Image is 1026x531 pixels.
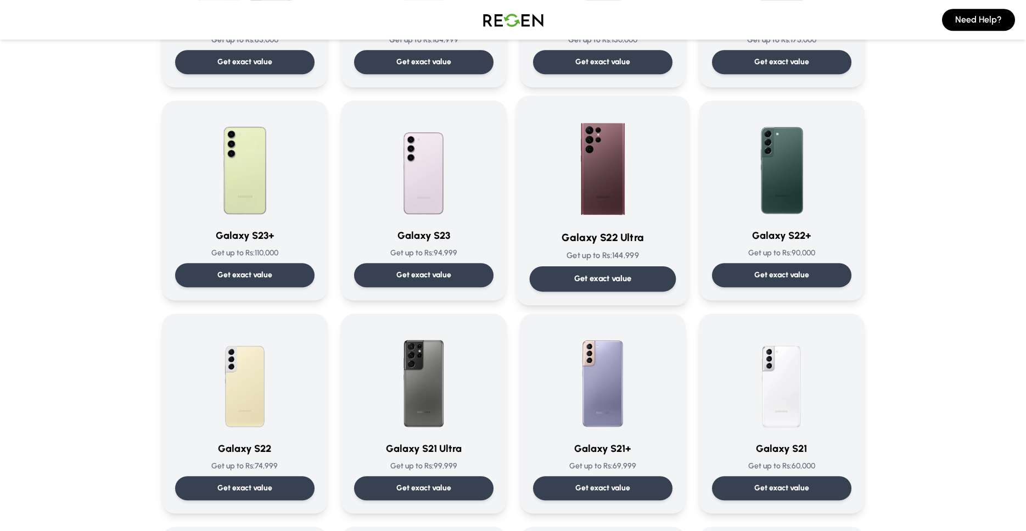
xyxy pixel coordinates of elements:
[475,4,552,35] img: Logo
[192,327,298,432] img: Galaxy S22
[729,327,834,432] img: Galaxy S21
[175,228,315,243] h3: Galaxy S23+
[533,461,672,472] p: Get up to Rs: 69,999
[533,35,672,46] p: Get up to Rs: 150,000
[754,270,809,281] p: Get exact value
[942,9,1015,31] button: Need Help?
[754,57,809,68] p: Get exact value
[217,57,272,68] p: Get exact value
[712,441,851,456] h3: Galaxy S21
[175,441,315,456] h3: Galaxy S22
[547,109,658,220] img: Galaxy S22 Ultra
[217,483,272,494] p: Get exact value
[754,483,809,494] p: Get exact value
[396,270,451,281] p: Get exact value
[354,248,494,259] p: Get up to Rs: 94,999
[192,114,298,219] img: Galaxy S23+
[175,248,315,259] p: Get up to Rs: 110,000
[575,483,630,494] p: Get exact value
[712,461,851,472] p: Get up to Rs: 60,000
[354,461,494,472] p: Get up to Rs: 99,999
[396,483,451,494] p: Get exact value
[533,441,672,456] h3: Galaxy S21+
[575,57,630,68] p: Get exact value
[550,327,655,432] img: Galaxy S21+
[175,35,315,46] p: Get up to Rs: 65,000
[354,441,494,456] h3: Galaxy S21 Ultra
[354,35,494,46] p: Get up to Rs: 164,999
[354,228,494,243] h3: Galaxy S23
[574,273,631,284] p: Get exact value
[712,228,851,243] h3: Galaxy S22+
[729,114,834,219] img: Galaxy S22+
[712,35,851,46] p: Get up to Rs: 175,000
[371,114,476,219] img: Galaxy S23
[712,248,851,259] p: Get up to Rs: 90,000
[175,461,315,472] p: Get up to Rs: 74,999
[529,250,676,261] p: Get up to Rs: 144,999
[217,270,272,281] p: Get exact value
[371,327,476,432] img: Galaxy S21 Ultra
[529,230,676,245] h3: Galaxy S22 Ultra
[396,57,451,68] p: Get exact value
